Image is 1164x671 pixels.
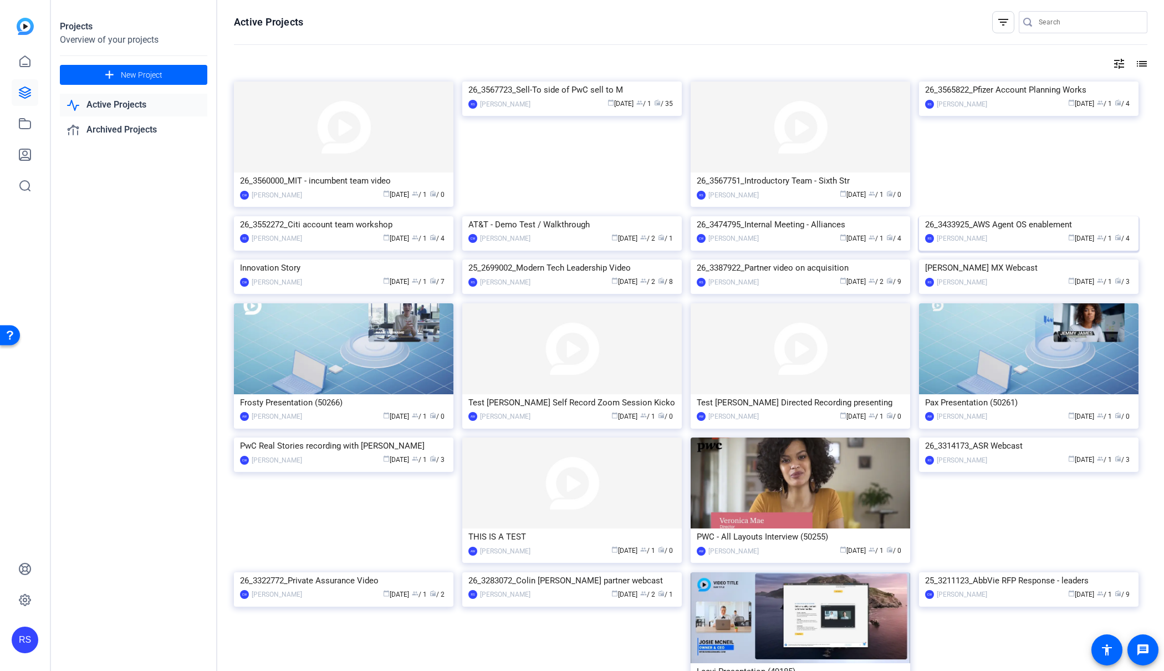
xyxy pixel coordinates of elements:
div: CW [697,234,706,243]
span: radio [658,546,665,553]
div: RS [697,191,706,200]
div: [PERSON_NAME] [708,233,759,244]
span: / 3 [1115,278,1130,286]
input: Search [1039,16,1139,29]
span: / 0 [430,191,445,199]
span: [DATE] [611,413,637,420]
span: group [1097,412,1104,419]
span: [DATE] [383,191,409,199]
div: [PERSON_NAME] [708,411,759,422]
div: [PERSON_NAME] [937,277,987,288]
span: / 1 [1097,413,1112,420]
span: / 1 [658,591,673,598]
img: blue-gradient.svg [17,18,34,35]
span: [DATE] [840,235,866,242]
span: calendar_today [611,590,618,597]
div: 26_3560000_MIT - incumbent team video [240,172,447,189]
span: / 2 [869,278,884,286]
div: Frosty Presentation (50266) [240,394,447,411]
span: / 1 [412,456,427,464]
div: 25_2699002_Modern Tech Leadership Video [468,260,676,276]
mat-icon: add [103,68,116,82]
div: 26_3567723_Sell-To side of PwC sell to M [468,82,676,98]
span: / 1 [1097,235,1112,242]
div: [PERSON_NAME] [937,455,987,466]
div: [PERSON_NAME] [708,190,759,201]
div: RS [925,456,934,465]
div: 26_3314173_ASR Webcast [925,438,1132,454]
div: RS [925,100,934,109]
span: / 0 [886,547,901,555]
div: Pax Presentation (50261) [925,394,1132,411]
span: / 1 [640,547,655,555]
span: / 1 [869,191,884,199]
mat-icon: accessibility [1100,643,1114,657]
div: 26_3474795_Internal Meeting - Alliances [697,216,904,233]
span: radio [658,590,665,597]
span: / 1 [412,191,427,199]
span: radio [886,412,893,419]
div: RS [468,278,477,287]
span: / 1 [412,413,427,420]
div: 26_3552272_Citi account team workshop [240,216,447,233]
span: calendar_today [611,412,618,419]
div: [PERSON_NAME] [708,546,759,557]
button: New Project [60,65,207,85]
span: group [640,234,647,241]
div: AT&T - Demo Test / Walkthrough [468,216,676,233]
span: / 0 [886,191,901,199]
span: [DATE] [611,547,637,555]
div: [PERSON_NAME] [252,455,302,466]
span: / 1 [869,413,884,420]
span: radio [886,546,893,553]
span: / 4 [1115,100,1130,108]
span: [DATE] [1068,100,1094,108]
span: calendar_today [383,277,390,284]
div: [PERSON_NAME] [937,411,987,422]
span: calendar_today [383,590,390,597]
span: calendar_today [611,234,618,241]
span: / 2 [430,591,445,598]
span: radio [1115,99,1121,106]
div: Test [PERSON_NAME] Directed Recording presenting [697,394,904,411]
div: [PERSON_NAME] [480,546,530,557]
span: [DATE] [611,235,637,242]
div: CW [240,456,249,465]
div: RS [697,278,706,287]
span: / 1 [1097,278,1112,286]
span: calendar_today [840,277,846,284]
span: radio [1115,590,1121,597]
div: 25_3211123_AbbVie RFP Response - leaders [925,572,1132,589]
span: calendar_today [1068,99,1075,106]
span: / 1 [869,235,884,242]
div: [PERSON_NAME] [252,190,302,201]
span: group [636,99,643,106]
span: radio [658,234,665,241]
span: group [640,277,647,284]
div: PwC Real Stories recording with [PERSON_NAME] [240,438,447,454]
span: calendar_today [383,412,390,419]
mat-icon: tune [1112,57,1126,70]
span: / 0 [886,413,901,420]
span: / 2 [640,235,655,242]
span: calendar_today [611,546,618,553]
span: calendar_today [1068,277,1075,284]
span: New Project [121,69,162,81]
div: [PERSON_NAME] [480,233,530,244]
span: / 0 [658,413,673,420]
span: calendar_today [383,234,390,241]
div: AW [697,547,706,556]
span: / 1 [1097,591,1112,598]
span: group [412,234,418,241]
span: radio [658,412,665,419]
div: [PERSON_NAME] [937,99,987,110]
div: AW [240,412,249,421]
span: [DATE] [1068,278,1094,286]
span: calendar_today [1068,455,1075,462]
span: radio [430,234,436,241]
div: Overview of your projects [60,33,207,47]
mat-icon: list [1134,57,1147,70]
span: group [869,412,875,419]
span: [DATE] [611,591,637,598]
span: [DATE] [840,547,866,555]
